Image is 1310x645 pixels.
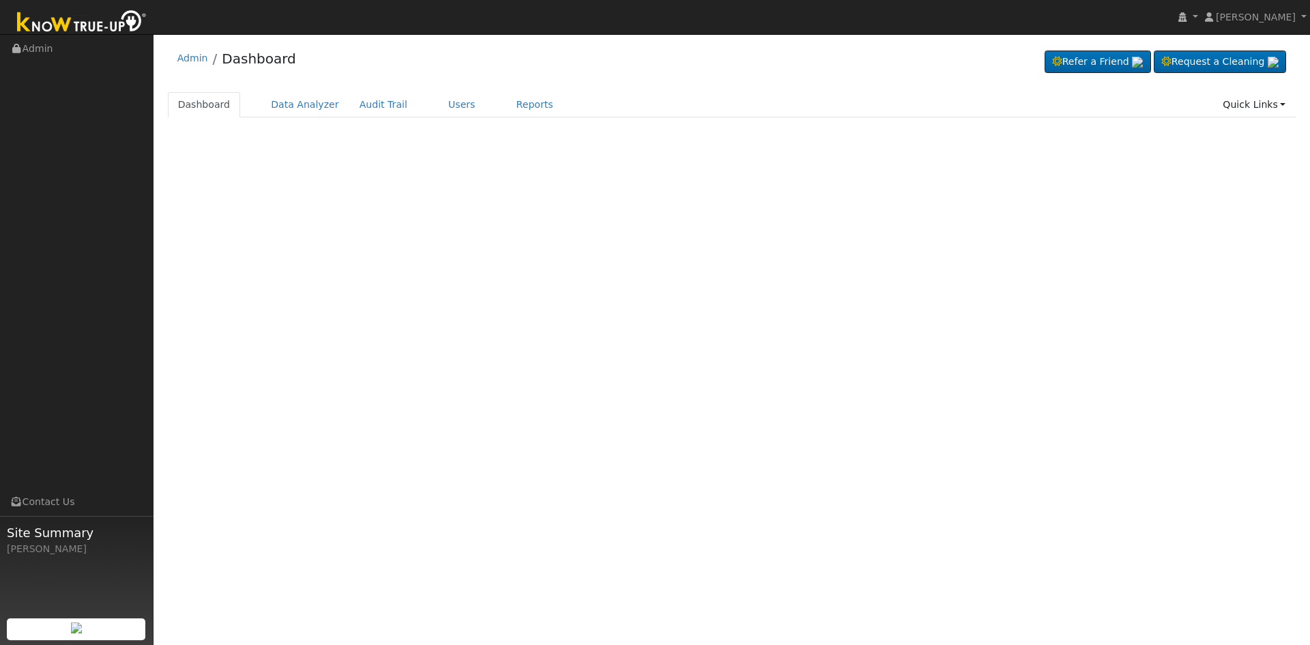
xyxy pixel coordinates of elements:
img: retrieve [1268,57,1279,68]
a: Admin [177,53,208,63]
a: Audit Trail [349,92,418,117]
a: Reports [506,92,564,117]
img: retrieve [71,622,82,633]
img: Know True-Up [10,8,154,38]
a: Users [438,92,486,117]
img: retrieve [1132,57,1143,68]
a: Request a Cleaning [1154,51,1286,74]
span: [PERSON_NAME] [1216,12,1296,23]
a: Dashboard [222,51,296,67]
a: Quick Links [1212,92,1296,117]
div: [PERSON_NAME] [7,542,146,556]
a: Data Analyzer [261,92,349,117]
a: Dashboard [168,92,241,117]
span: Site Summary [7,524,146,542]
a: Refer a Friend [1045,51,1151,74]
